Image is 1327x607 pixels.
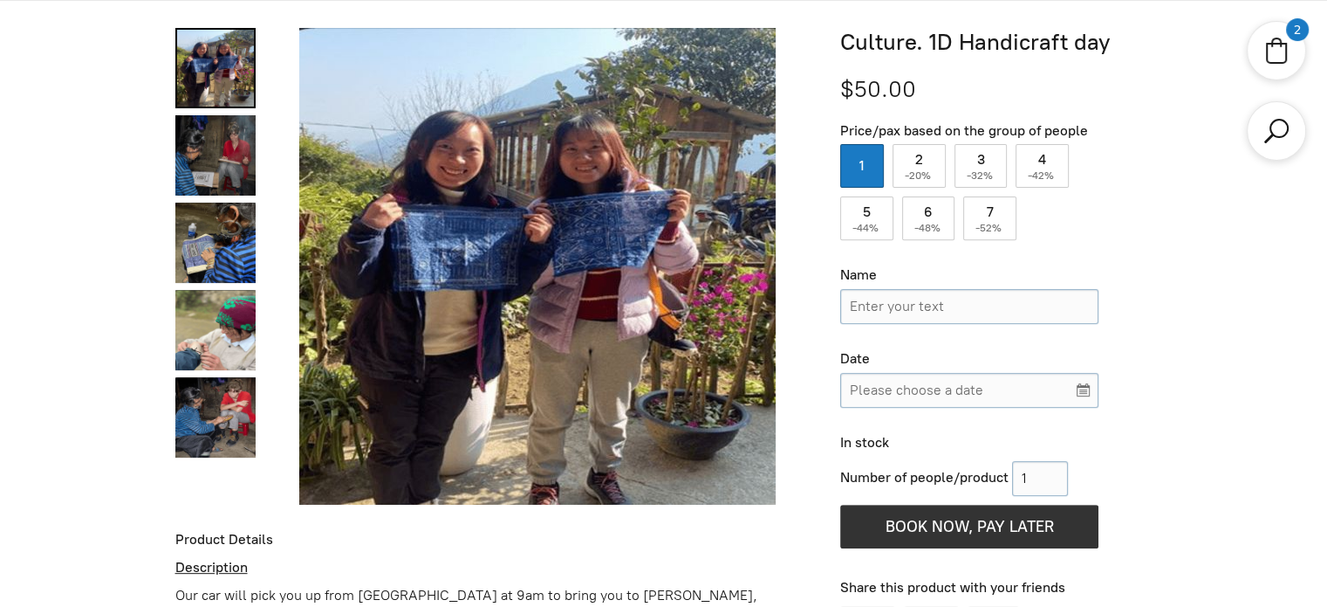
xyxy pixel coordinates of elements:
[886,517,1054,536] span: BOOK NOW, PAY LATER
[967,169,995,182] span: -32%
[299,28,776,505] img: Culture. 1D Handicraft day
[175,559,248,576] u: Description
[175,28,256,108] a: Culture. 1D Handicraft day 0
[175,290,256,370] a: Culture. 1D Handicraft day 3
[905,169,934,182] span: -20%
[1247,21,1306,80] div: Shopping cart
[840,197,893,240] label: 5
[893,144,946,188] label: 2
[840,122,1098,141] div: Price/pax based on the group of people
[954,144,1008,188] label: 3
[175,203,256,283] a: Culture. 1D Handicraft day 2
[975,222,1004,234] span: -52%
[1261,115,1292,147] a: Search products
[914,222,943,234] span: -48%
[840,75,916,103] span: $50.00
[902,197,955,240] label: 6
[840,266,1098,285] div: Name
[175,531,813,549] div: Product Details
[840,579,1152,597] div: Share this product with your friends
[1028,169,1057,182] span: -42%
[963,197,1016,240] label: 7
[175,115,256,196] a: Culture. 1D Handicraft day 1
[1287,19,1308,40] div: 2
[852,222,881,234] span: -44%
[840,469,1009,486] span: Number of people/product
[840,350,1098,369] div: Date
[1012,461,1068,496] input: 1
[840,289,1098,324] input: Name
[840,434,889,451] span: In stock
[1016,144,1069,188] label: 4
[840,505,1098,548] button: BOOK NOW, PAY LATER
[175,377,256,458] a: Culture. 1D Handicraft day 4
[840,28,1152,58] h1: Culture. 1D Handicraft day
[840,373,1098,408] input: Please choose a date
